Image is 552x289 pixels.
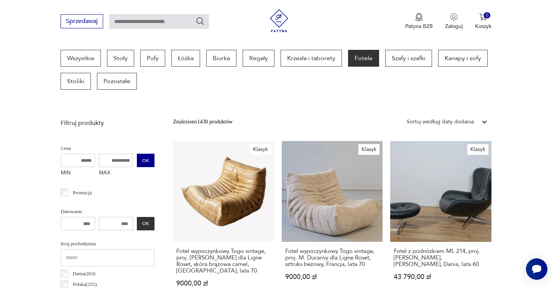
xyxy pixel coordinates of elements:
p: 43 790,00 zł [394,274,488,280]
button: 0Koszyk [475,13,491,30]
p: 9000,00 zł [285,274,379,280]
img: Ikonka użytkownika [450,13,458,21]
button: Zaloguj [445,13,463,30]
a: Fotele [348,50,379,67]
p: Zaloguj [445,23,463,30]
img: Ikona koszyka [479,13,487,21]
p: Polska ( 255 ) [73,280,97,289]
a: Pozostałe [97,73,137,90]
p: Cena [61,144,154,153]
p: 9000,00 zł [176,280,270,287]
a: Ikona medaluPatyna B2B [405,13,433,30]
div: Sortuj według daty dodania [407,118,474,126]
iframe: Smartsupp widget button [526,258,547,280]
button: Szukaj [195,16,205,26]
button: Sprzedawaj [61,14,103,28]
button: Patyna B2B [405,13,433,30]
label: MIN [61,167,95,179]
p: Datowanie [61,207,154,216]
a: Stoły [107,50,134,67]
p: Kraj pochodzenia [61,240,154,248]
p: Filtruj produkty [61,119,154,127]
a: Wszystkie [61,50,101,67]
p: Patyna B2B [405,23,433,30]
a: Pufy [140,50,165,67]
a: Szafy i szafki [385,50,432,67]
a: Krzesła i taborety [281,50,342,67]
h3: Fotel wypoczynkowy Togo vintage, proj. [PERSON_NAME] dla Ligne Roset, skóra brązowa camel, [GEOGR... [176,248,270,274]
img: Ikona medalu [415,13,423,21]
button: OK [137,154,154,167]
div: 0 [484,12,490,19]
a: Regały [243,50,274,67]
p: Koszyk [475,23,491,30]
button: OK [137,217,154,230]
h3: Fotel wypoczynkowy Togo vintage, proj. M. Ducaroy dla Ligne Roset, sztruks beżowy, Francja, lata 70. [285,248,379,268]
a: Stoliki [61,73,91,90]
div: Znaleziono 1430 produktów [173,118,232,126]
img: Patyna - sklep z meblami i dekoracjami vintage [268,9,291,32]
a: Sprzedawaj [61,19,103,25]
a: Biurka [206,50,237,67]
p: Promocja [73,189,92,197]
label: MAX [99,167,133,179]
a: Łóżka [171,50,200,67]
p: Dania ( 263 ) [73,269,95,278]
h3: Fotel z podnóżkiem ML 214, proj. [PERSON_NAME], [PERSON_NAME], Dania, lata 60. [394,248,488,268]
a: Kanapy i sofy [438,50,488,67]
